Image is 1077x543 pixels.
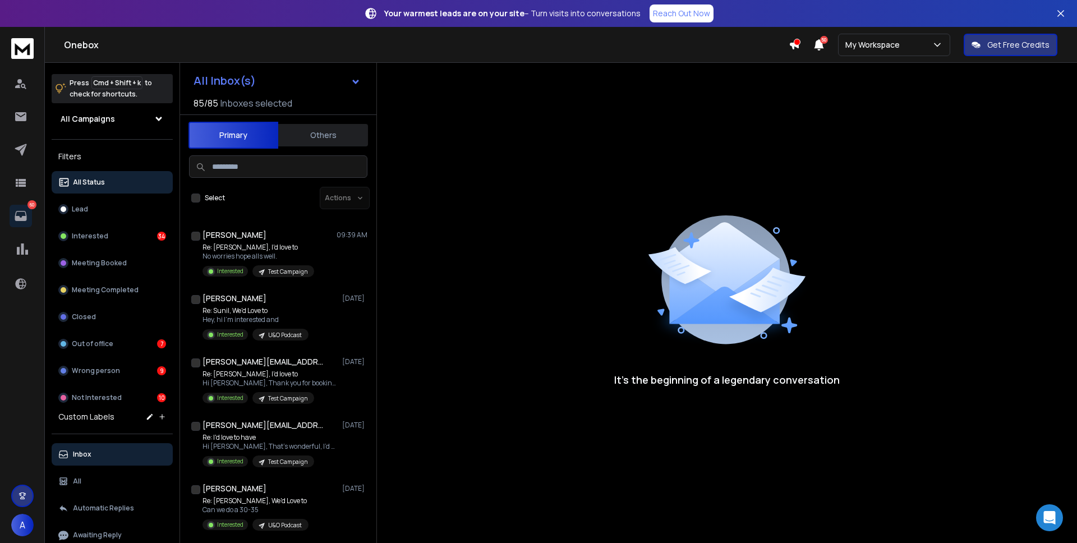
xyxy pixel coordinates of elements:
[52,470,173,493] button: All
[653,8,710,19] p: Reach Out Now
[342,357,367,366] p: [DATE]
[10,205,32,227] a: 60
[202,370,337,379] p: Re: [PERSON_NAME], I'd love to
[11,38,34,59] img: logo
[157,339,166,348] div: 7
[73,178,105,187] p: All Status
[202,315,309,324] p: Hey, hi I’m interested and
[217,267,243,275] p: Interested
[202,505,309,514] p: Can we do a 30-35
[52,279,173,301] button: Meeting Completed
[202,293,266,304] h1: [PERSON_NAME]
[384,8,524,19] strong: Your warmest leads are on your site
[157,232,166,241] div: 34
[650,4,714,22] a: Reach Out Now
[194,75,256,86] h1: All Inbox(s)
[72,286,139,294] p: Meeting Completed
[73,531,122,540] p: Awaiting Reply
[61,113,115,125] h1: All Campaigns
[268,331,302,339] p: U&O Podcast
[52,386,173,409] button: Not Interested10
[202,379,337,388] p: Hi [PERSON_NAME], Thank you for booking,
[52,149,173,164] h3: Filters
[268,268,307,276] p: Test Campaign
[268,394,307,403] p: Test Campaign
[72,232,108,241] p: Interested
[342,484,367,493] p: [DATE]
[202,306,309,315] p: Re: Sunil, We'd Love to
[202,442,337,451] p: Hi [PERSON_NAME], That’s wonderful, I’d be
[157,393,166,402] div: 10
[52,360,173,382] button: Wrong person9
[205,194,225,203] label: Select
[72,205,88,214] p: Lead
[64,38,789,52] h1: Onebox
[27,200,36,209] p: 60
[202,433,337,442] p: Re: I'd love to have
[194,96,218,110] span: 85 / 85
[217,330,243,339] p: Interested
[820,36,828,44] span: 50
[845,39,904,50] p: My Workspace
[73,477,81,486] p: All
[185,70,370,92] button: All Inbox(s)
[342,421,367,430] p: [DATE]
[202,229,266,241] h1: [PERSON_NAME]
[73,504,134,513] p: Automatic Replies
[384,8,641,19] p: – Turn visits into conversations
[202,483,266,494] h1: [PERSON_NAME]
[220,96,292,110] h3: Inboxes selected
[72,366,120,375] p: Wrong person
[58,411,114,422] h3: Custom Labels
[217,521,243,529] p: Interested
[52,171,173,194] button: All Status
[278,123,368,148] button: Others
[202,252,314,261] p: No worries hope alls well.
[52,306,173,328] button: Closed
[70,77,152,100] p: Press to check for shortcuts.
[72,312,96,321] p: Closed
[202,420,326,431] h1: [PERSON_NAME][EMAIL_ADDRESS][DOMAIN_NAME]
[342,294,367,303] p: [DATE]
[11,514,34,536] button: A
[72,259,127,268] p: Meeting Booked
[52,225,173,247] button: Interested34
[987,39,1050,50] p: Get Free Credits
[202,496,309,505] p: Re: [PERSON_NAME], We'd Love to
[72,339,113,348] p: Out of office
[52,252,173,274] button: Meeting Booked
[73,450,91,459] p: Inbox
[268,458,307,466] p: Test Campaign
[268,521,302,530] p: U&O Podcast
[91,76,142,89] span: Cmd + Shift + k
[202,356,326,367] h1: [PERSON_NAME][EMAIL_ADDRESS][DOMAIN_NAME]
[202,243,314,252] p: Re: [PERSON_NAME], I'd love to
[72,393,122,402] p: Not Interested
[52,198,173,220] button: Lead
[52,497,173,519] button: Automatic Replies
[52,333,173,355] button: Out of office7
[157,366,166,375] div: 9
[217,394,243,402] p: Interested
[52,443,173,466] button: Inbox
[217,457,243,466] p: Interested
[964,34,1057,56] button: Get Free Credits
[52,108,173,130] button: All Campaigns
[614,372,840,388] p: It’s the beginning of a legendary conversation
[188,122,278,149] button: Primary
[337,231,367,240] p: 09:39 AM
[1036,504,1063,531] div: Open Intercom Messenger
